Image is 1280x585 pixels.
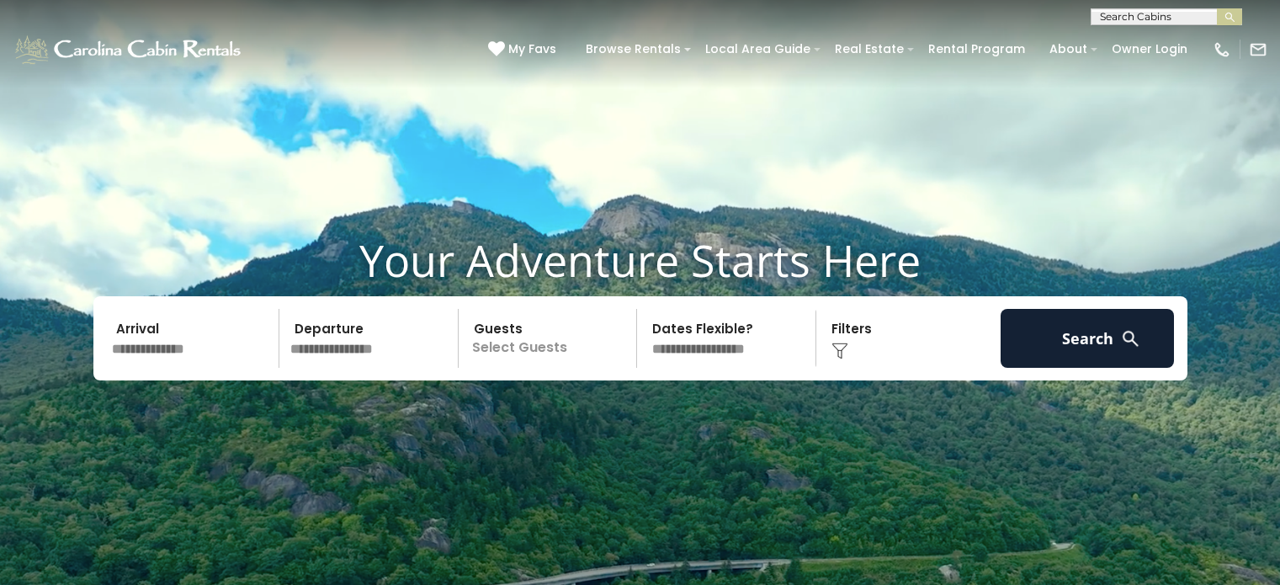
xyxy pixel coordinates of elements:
[1041,36,1096,62] a: About
[1120,328,1141,349] img: search-regular-white.png
[831,343,848,359] img: filter--v1.png
[488,40,560,59] a: My Favs
[508,40,556,58] span: My Favs
[1103,36,1196,62] a: Owner Login
[13,33,246,66] img: White-1-1-2.png
[1213,40,1231,59] img: phone-regular-white.png
[1249,40,1267,59] img: mail-regular-white.png
[1001,309,1175,368] button: Search
[826,36,912,62] a: Real Estate
[577,36,689,62] a: Browse Rentals
[920,36,1033,62] a: Rental Program
[13,234,1267,286] h1: Your Adventure Starts Here
[697,36,819,62] a: Local Area Guide
[464,309,637,368] p: Select Guests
